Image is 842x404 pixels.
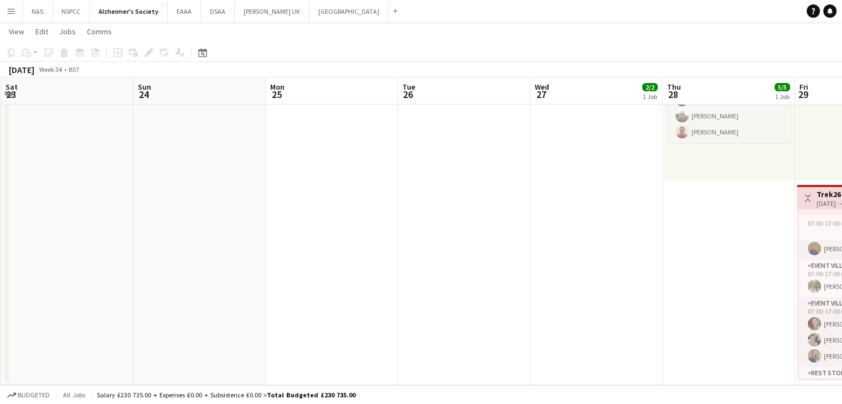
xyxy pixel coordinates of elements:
[6,82,18,92] span: Sat
[9,27,24,37] span: View
[59,27,76,37] span: Jobs
[69,65,80,74] div: BST
[168,1,201,22] button: EAAA
[61,391,87,399] span: All jobs
[18,391,50,399] span: Budgeted
[665,88,681,101] span: 28
[268,88,285,101] span: 25
[35,27,48,37] span: Edit
[87,27,112,37] span: Comms
[9,64,34,75] div: [DATE]
[31,24,53,39] a: Edit
[667,82,681,92] span: Thu
[235,1,309,22] button: [PERSON_NAME] UK
[798,88,808,101] span: 29
[201,1,235,22] button: DSAA
[775,92,789,101] div: 1 Job
[309,1,389,22] button: [GEOGRAPHIC_DATA]
[6,389,51,401] button: Budgeted
[270,82,285,92] span: Mon
[90,1,168,22] button: Alzheimer's Society
[642,83,658,91] span: 2/2
[82,24,116,39] a: Comms
[799,82,808,92] span: Fri
[402,82,415,92] span: Tue
[53,1,90,22] button: NSPCC
[55,24,80,39] a: Jobs
[23,1,53,22] button: NAS
[535,82,549,92] span: Wed
[4,88,18,101] span: 23
[401,88,415,101] span: 26
[97,391,355,399] div: Salary £230 735.00 + Expenses £0.00 + Subsistence £0.00 =
[267,391,355,399] span: Total Budgeted £230 735.00
[136,88,151,101] span: 24
[138,82,151,92] span: Sun
[4,24,29,39] a: View
[643,92,657,101] div: 1 Job
[533,88,549,101] span: 27
[37,65,64,74] span: Week 34
[774,83,790,91] span: 5/5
